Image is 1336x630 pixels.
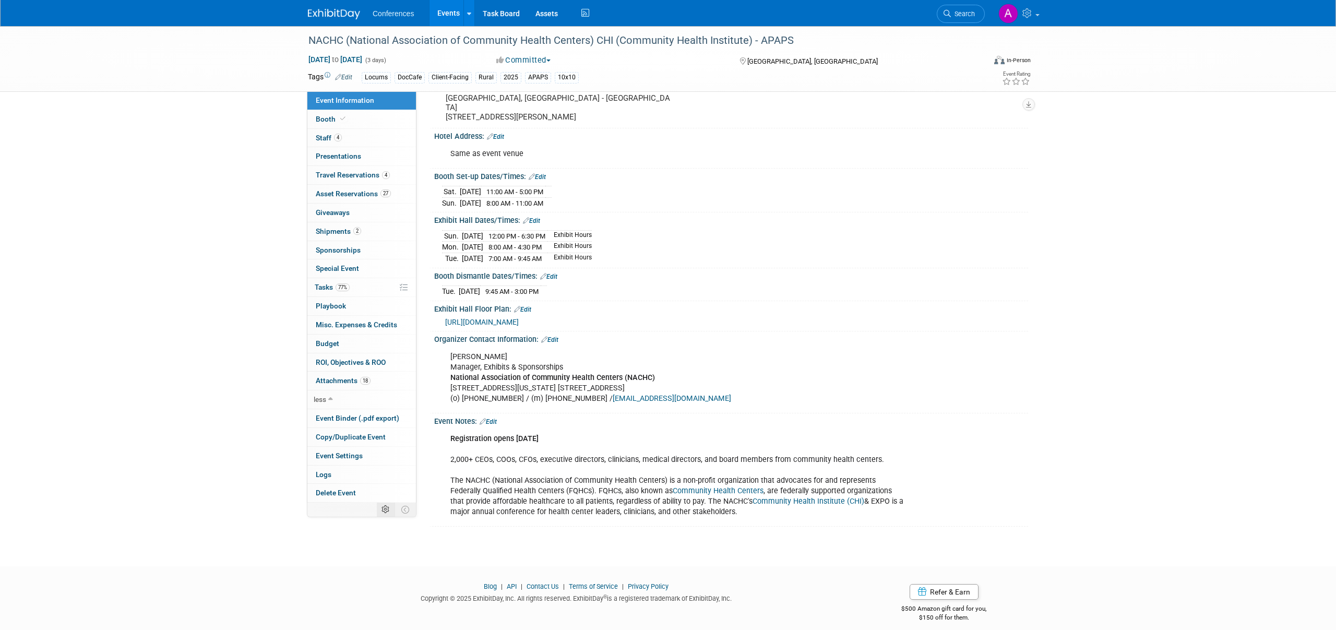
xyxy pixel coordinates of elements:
a: Edit [487,133,504,140]
div: Booth Set-up Dates/Times: [434,169,1028,182]
a: Attachments18 [307,372,416,390]
div: $500 Amazon gift card for you, [860,598,1029,622]
a: Edit [335,74,352,81]
div: Hotel Address: [434,128,1028,142]
span: less [314,395,326,403]
td: Sun. [442,230,462,242]
span: Travel Reservations [316,171,390,179]
span: Event Binder (.pdf export) [316,414,399,422]
div: [PERSON_NAME] Manager, Exhibits & Sponsorships [STREET_ADDRESS][US_STATE] [STREET_ADDRESS] (o) [P... [443,347,913,409]
span: Event Information [316,96,374,104]
div: Copyright © 2025 ExhibitDay, Inc. All rights reserved. ExhibitDay is a registered trademark of Ex... [308,591,844,603]
img: Format-Inperson.png [994,56,1005,64]
pre: [GEOGRAPHIC_DATA], [GEOGRAPHIC_DATA] - [GEOGRAPHIC_DATA] [STREET_ADDRESS][PERSON_NAME] [446,93,670,122]
a: Edit [480,418,497,425]
span: Attachments [316,376,371,385]
div: Event Rating [1002,72,1030,77]
a: Misc. Expenses & Credits [307,316,416,334]
span: 8:00 AM - 4:30 PM [488,243,542,251]
img: ExhibitDay [308,9,360,19]
td: Mon. [442,242,462,253]
span: Conferences [373,9,414,18]
div: In-Person [1006,56,1031,64]
a: Tasks77% [307,278,416,296]
span: | [498,583,505,590]
span: | [518,583,525,590]
div: Exhibit Hall Dates/Times: [434,212,1028,226]
a: Booth [307,110,416,128]
span: 77% [336,283,350,291]
span: Special Event [316,264,359,272]
div: Booth Dismantle Dates/Times: [434,268,1028,282]
td: [DATE] [462,253,483,264]
div: 10x10 [555,72,579,83]
a: ROI, Objectives & ROO [307,353,416,372]
a: Community Health Centers [673,486,764,495]
a: Edit [529,173,546,181]
a: Shipments2 [307,222,416,241]
div: 2,000+ CEOs, COOs, CFOs, executive directors, clinicians, medical directors, and board members fr... [443,429,913,523]
span: ROI, Objectives & ROO [316,358,386,366]
span: 8:00 AM - 11:00 AM [486,199,543,207]
a: Edit [541,336,558,343]
a: Contact Us [527,583,559,590]
a: Blog [484,583,497,590]
div: Client-Facing [428,72,472,83]
div: NACHC (National Association of Community Health Centers) CHI (Community Health Institute) - APAPS [305,31,969,50]
a: Edit [514,306,531,313]
img: Alexa Wennerholm [998,4,1018,23]
a: less [307,390,416,409]
a: Staff4 [307,129,416,147]
td: Exhibit Hours [547,230,592,242]
a: Edit [540,273,557,280]
div: Rural [475,72,497,83]
td: [DATE] [462,242,483,253]
a: Delete Event [307,484,416,502]
span: Playbook [316,302,346,310]
span: to [330,55,340,64]
td: Tue. [442,286,459,297]
td: [DATE] [462,230,483,242]
span: Budget [316,339,339,348]
a: API [507,583,517,590]
td: Personalize Event Tab Strip [377,503,395,516]
td: Sat. [442,186,460,198]
span: 2 [353,227,361,235]
span: Sponsorships [316,246,361,254]
a: Search [937,5,985,23]
span: Copy/Duplicate Event [316,433,386,441]
a: Sponsorships [307,241,416,259]
div: APAPS [525,72,551,83]
b: Registration opens [DATE] [450,434,539,443]
a: Refer & Earn [910,584,979,600]
a: Terms of Service [569,583,618,590]
span: | [560,583,567,590]
a: Asset Reservations27 [307,185,416,203]
div: Locums [362,72,391,83]
div: Organizer Contact Information: [434,331,1028,345]
a: Event Settings [307,447,416,465]
span: Booth [316,115,348,123]
div: Same as event venue [443,144,913,164]
span: 18 [360,377,371,385]
a: [URL][DOMAIN_NAME] [445,318,519,326]
a: Special Event [307,259,416,278]
a: [EMAIL_ADDRESS][DOMAIN_NAME] [613,394,731,403]
button: Committed [493,55,555,66]
a: Logs [307,466,416,484]
span: (3 days) [364,57,386,64]
span: Presentations [316,152,361,160]
span: 4 [334,134,342,141]
td: [DATE] [460,197,481,208]
span: | [619,583,626,590]
span: Delete Event [316,489,356,497]
div: Exhibit Hall Floor Plan: [434,301,1028,315]
div: $150 off for them. [860,613,1029,622]
a: Community Health Institute (CHI) [753,497,864,506]
a: Event Information [307,91,416,110]
span: Misc. Expenses & Credits [316,320,397,329]
b: National Association of Community Health Centers (NACHC) [450,373,655,382]
span: 7:00 AM - 9:45 AM [488,255,542,263]
span: Search [951,10,975,18]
